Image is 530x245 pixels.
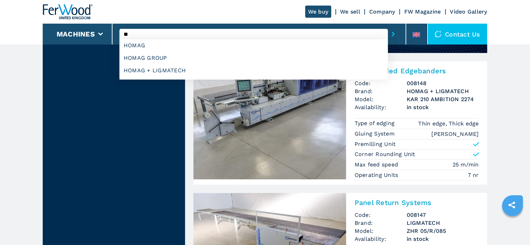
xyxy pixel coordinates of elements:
p: Corner Rounding Unit [355,150,415,158]
div: HOMAG GROUP [119,52,388,64]
a: FW Magazine [404,8,441,15]
h3: 008148 [407,79,479,87]
a: Video Gallery [450,8,487,15]
span: Brand: [355,87,407,95]
p: Premilling Unit [355,140,396,148]
em: 7 nr [468,171,479,179]
h3: LIGMATECH [407,219,479,227]
span: in stock [407,103,479,111]
a: Company [369,8,395,15]
em: Thin edge, Thick edge [419,120,479,128]
h3: HOMAG + LIGMATECH [407,87,479,95]
iframe: Chat [500,214,525,240]
span: Model: [355,227,407,235]
span: Availability: [355,103,407,111]
h3: ZHR 05/R/085 [407,227,479,235]
img: Contact us [435,31,442,38]
p: Operating Units [355,171,400,179]
button: submit-button [388,26,399,42]
span: in stock [407,235,479,243]
h2: Single Sided Edgebanders [355,67,479,75]
span: Model: [355,95,407,103]
button: Machines [57,30,95,38]
div: Contact us [428,24,488,44]
p: Gluing System [355,130,397,138]
a: sharethis [503,196,521,214]
span: Brand: [355,219,407,227]
p: Type of edging [355,120,397,127]
a: Single Sided Edgebanders HOMAG + LIGMATECH KAR 210 AMBITION 2274Single Sided EdgebandersCode:0081... [193,61,487,185]
h3: 008147 [407,211,479,219]
img: Ferwood [43,4,93,19]
p: Max feed speed [355,161,400,169]
div: HOMAG [119,39,388,52]
div: HOMAG + LIGMATECH [119,64,388,77]
img: Single Sided Edgebanders HOMAG + LIGMATECH KAR 210 AMBITION 2274 [193,61,346,179]
span: Code: [355,79,407,87]
em: 25 m/min [453,161,479,169]
h2: Panel Return Systems [355,198,479,207]
a: We sell [340,8,361,15]
h3: KAR 210 AMBITION 2274 [407,95,479,103]
em: [PERSON_NAME] [432,130,479,138]
span: Code: [355,211,407,219]
a: We buy [305,6,331,18]
span: Availability: [355,235,407,243]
